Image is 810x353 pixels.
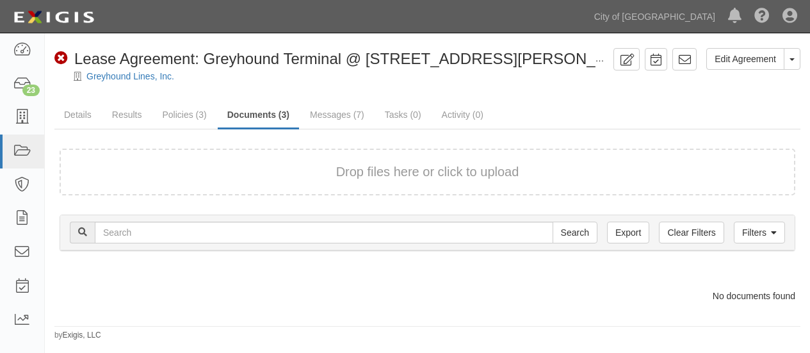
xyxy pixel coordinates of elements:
[588,4,722,29] a: City of [GEOGRAPHIC_DATA]
[102,102,152,127] a: Results
[10,6,98,29] img: logo-5460c22ac91f19d4615b14bd174203de0afe785f0fc80cf4dbbc73dc1793850b.png
[22,85,40,96] div: 23
[54,102,101,127] a: Details
[432,102,493,127] a: Activity (0)
[300,102,374,127] a: Messages (7)
[63,331,101,340] a: Exigis, LLC
[553,222,597,243] input: Search
[74,50,644,67] span: Lease Agreement: Greyhound Terminal @ [STREET_ADDRESS][PERSON_NAME]
[54,48,608,70] div: Lease Agreement: Greyhound Terminal @ 420 Richards Blvd.
[754,9,770,24] i: Help Center - Complianz
[734,222,785,243] a: Filters
[375,102,431,127] a: Tasks (0)
[50,290,805,302] div: No documents found
[95,222,553,243] input: Search
[218,102,299,129] a: Documents (3)
[336,163,519,181] button: Drop files here or click to upload
[54,330,101,341] small: by
[659,222,724,243] a: Clear Filters
[86,71,174,81] a: Greyhound Lines, Inc.
[152,102,216,127] a: Policies (3)
[54,52,68,65] i: Non-Compliant
[607,222,649,243] a: Export
[706,48,784,70] a: Edit Agreement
